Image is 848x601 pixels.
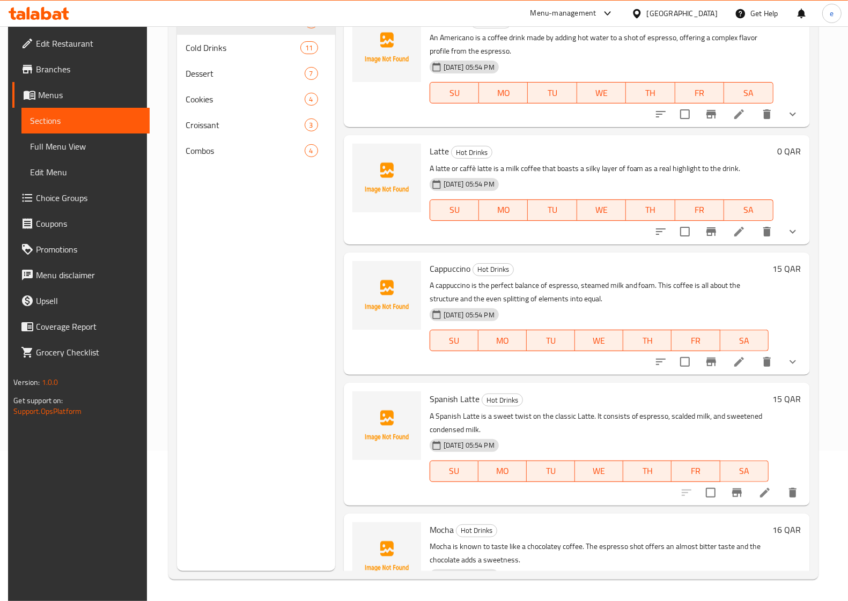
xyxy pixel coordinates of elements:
[630,85,670,101] span: TH
[530,7,596,20] div: Menu-management
[12,211,150,236] a: Coupons
[305,69,318,79] span: 7
[628,333,667,348] span: TH
[676,463,716,479] span: FR
[452,146,492,159] span: Hot Drinks
[352,522,421,591] img: Mocha
[434,202,475,218] span: SU
[699,481,722,504] span: Select to update
[12,185,150,211] a: Choice Groups
[36,320,141,333] span: Coverage Report
[630,202,670,218] span: TH
[527,330,575,351] button: TU
[724,199,773,221] button: SA
[430,391,480,407] span: Spanish Latte
[531,333,571,348] span: TU
[528,199,577,221] button: TU
[12,314,150,339] a: Coverage Report
[12,56,150,82] a: Branches
[430,143,449,159] span: Latte
[177,86,335,112] div: Cookies4
[430,540,769,567] p: Mocha is known to taste like a chocolatey coffee. The espresso shot offers an almost bitter taste...
[30,114,141,127] span: Sections
[623,330,672,351] button: TH
[473,263,514,276] div: Hot Drinks
[42,375,58,389] span: 1.0.0
[830,8,834,19] span: e
[434,333,474,348] span: SU
[186,41,301,54] div: Cold Drinks
[430,279,769,306] p: A cappuccino is the perfect balance of espresso, steamed milk and foam. This coffee is all about ...
[439,440,499,450] span: [DATE] 05:54 PM
[305,120,318,130] span: 3
[680,85,720,101] span: FR
[754,219,780,244] button: delete
[483,333,522,348] span: MO
[439,310,499,320] span: [DATE] 05:54 PM
[577,199,626,221] button: WE
[698,219,724,244] button: Branch-specific-item
[648,219,674,244] button: sort-choices
[430,199,479,221] button: SU
[479,199,528,221] button: MO
[478,461,527,482] button: MO
[698,101,724,127] button: Branch-specific-item
[725,463,764,479] span: SA
[177,5,335,168] nav: Menu sections
[12,82,150,108] a: Menus
[773,391,801,406] h6: 15 QAR
[579,333,619,348] span: WE
[21,133,150,159] a: Full Menu View
[12,236,150,262] a: Promotions
[532,85,572,101] span: TU
[430,410,769,436] p: A Spanish Latte is a sweet twist on the classic Latte. It consists of espresso, scalded milk, and...
[780,219,806,244] button: show more
[36,37,141,50] span: Edit Restaurant
[733,108,746,121] a: Edit menu item
[186,144,305,157] div: Combos
[38,88,141,101] span: Menus
[579,463,619,479] span: WE
[456,524,497,537] span: Hot Drinks
[186,93,305,106] div: Cookies
[720,330,769,351] button: SA
[36,269,141,281] span: Menu disclaimer
[36,294,141,307] span: Upsell
[780,480,806,506] button: delete
[434,463,474,479] span: SU
[754,349,780,375] button: delete
[478,330,527,351] button: MO
[21,108,150,133] a: Sections
[527,461,575,482] button: TU
[36,63,141,76] span: Branches
[30,166,141,179] span: Edit Menu
[528,82,577,103] button: TU
[36,191,141,204] span: Choice Groups
[674,103,696,125] span: Select to update
[581,202,622,218] span: WE
[773,522,801,537] h6: 16 QAR
[532,202,572,218] span: TU
[724,82,773,103] button: SA
[186,67,305,80] span: Dessert
[430,82,479,103] button: SU
[434,85,475,101] span: SU
[186,118,305,131] span: Croissant
[177,138,335,164] div: Combos4
[780,101,806,127] button: show more
[439,179,499,189] span: [DATE] 05:54 PM
[758,486,771,499] a: Edit menu item
[724,480,750,506] button: Branch-specific-item
[648,101,674,127] button: sort-choices
[720,461,769,482] button: SA
[305,94,318,105] span: 4
[647,8,718,19] div: [GEOGRAPHIC_DATA]
[672,461,720,482] button: FR
[754,101,780,127] button: delete
[305,144,318,157] div: items
[36,243,141,256] span: Promotions
[672,330,720,351] button: FR
[482,394,522,406] span: Hot Drinks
